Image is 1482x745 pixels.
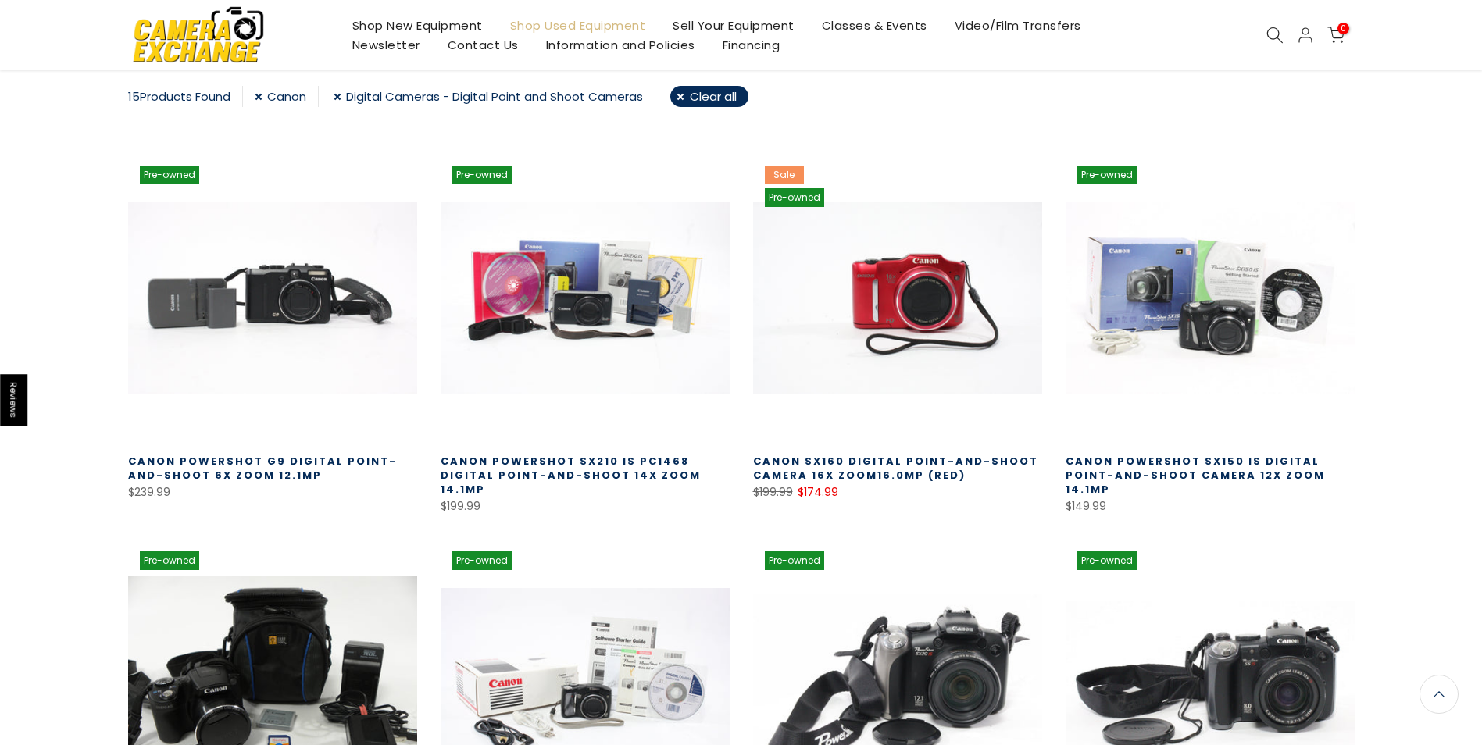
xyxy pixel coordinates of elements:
[709,35,794,55] a: Financing
[659,16,809,35] a: Sell Your Equipment
[1066,454,1325,497] a: Canon PowerShot SX150 IS Digital Point-and-Shoot Camera 12x Zoom 14.1mp
[128,483,417,502] div: $239.99
[798,483,838,502] ins: $174.99
[1337,23,1349,34] span: 0
[1420,675,1459,714] a: Back to the top
[808,16,941,35] a: Classes & Events
[441,454,701,497] a: Canon Powershot SX210 IS PC1468 Digital Point-and-Shoot 14x Zoom 14.1mp
[255,86,319,107] a: Canon
[128,454,397,483] a: Canon Powershot G9 Digital Point-and-Shoot 6x Zoom 12.1mp
[753,484,793,500] del: $199.99
[1066,497,1355,516] div: $149.99
[434,35,532,55] a: Contact Us
[338,35,434,55] a: Newsletter
[1327,27,1345,44] a: 0
[128,88,140,105] span: 15
[941,16,1095,35] a: Video/Film Transfers
[753,454,1038,483] a: Canon SX160 Digital Point-and-Shoot Camera 16x Zoom16.0mp (Red)
[496,16,659,35] a: Shop Used Equipment
[338,16,496,35] a: Shop New Equipment
[441,497,730,516] div: $199.99
[334,86,655,107] a: Digital Cameras - Digital Point and Shoot Cameras
[532,35,709,55] a: Information and Policies
[670,86,748,107] a: Clear all
[128,86,243,107] div: Products Found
